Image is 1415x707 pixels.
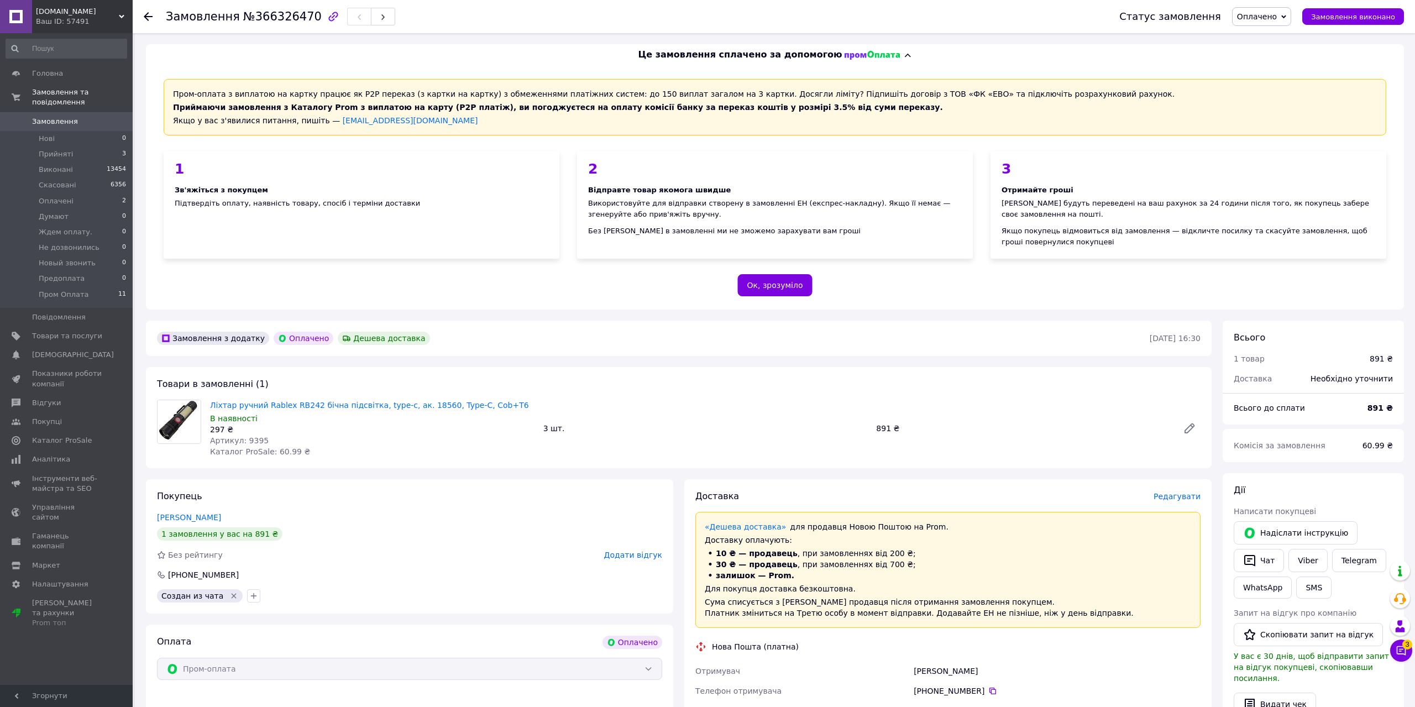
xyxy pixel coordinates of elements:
[210,414,258,423] span: В наявності
[716,571,794,580] span: залишок — Prom.
[1234,485,1245,495] span: Дії
[1154,492,1201,501] span: Редагувати
[695,687,782,695] span: Телефон отримувача
[32,69,63,78] span: Головна
[32,369,102,389] span: Показники роботи компанії
[1234,507,1316,516] span: Написати покупцеві
[705,521,1191,532] div: для продавця Новою Поштою на Prom.
[1234,623,1383,646] button: Скопіювати запит на відгук
[1234,609,1356,617] span: Запит на відгук про компанію
[872,421,1174,436] div: 891 ₴
[122,196,126,206] span: 2
[705,583,1191,594] div: Для покупця доставка безкоштовна.
[39,227,92,237] span: Ждем оплату.
[32,454,70,464] span: Аналітика
[39,243,99,253] span: Не дозвонились
[161,591,223,600] span: Создан из чата
[111,180,126,190] span: 6356
[1332,549,1386,572] a: Telegram
[107,165,126,175] span: 13454
[1234,374,1272,383] span: Доставка
[1234,332,1265,343] span: Всього
[144,11,153,22] div: Повернутися назад
[604,551,662,559] span: Додати відгук
[911,661,1203,681] div: [PERSON_NAME]
[1234,521,1358,544] button: Надіслати інструкцію
[32,331,102,341] span: Товари та послуги
[122,227,126,237] span: 0
[32,436,92,446] span: Каталог ProSale
[1234,652,1389,683] span: У вас є 30 днів, щоб відправити запит на відгук покупцеві, скопіювавши посилання.
[1304,366,1400,391] div: Необхідно уточнити
[588,186,731,194] span: Відправте товар якомога швидше
[175,162,548,176] div: 1
[1296,577,1332,599] button: SMS
[1119,11,1221,22] div: Статус замовлення
[1311,13,1395,21] span: Замовлення виконано
[1390,640,1412,662] button: Чат з покупцем3
[1178,417,1201,439] a: Редагувати
[173,115,1377,126] div: Якщо у вас з'явилися питання, пишіть —
[716,549,798,558] span: 10 ₴ — продавець
[32,531,102,551] span: Гаманець компанії
[158,400,201,443] img: Ліхтар ручний Rablex RB242 бічна підсвітка, type-c, ак. 18560, Type-C, Cob+T6
[1234,577,1292,599] a: WhatsApp
[32,117,78,127] span: Замовлення
[164,79,1386,135] div: Пром-оплата з виплатою на картку працює як P2P переказ (з картки на картку) з обмеженнями платіжн...
[39,149,73,159] span: Прийняті
[1237,12,1277,21] span: Оплачено
[122,134,126,144] span: 0
[122,243,126,253] span: 0
[1234,404,1305,412] span: Всього до сплати
[914,685,1201,696] div: [PHONE_NUMBER]
[118,290,126,300] span: 11
[167,569,240,580] div: [PHONE_NUMBER]
[210,447,310,456] span: Каталог ProSale: 60.99 ₴
[588,198,962,220] div: Використовуйте для відправки створену в замовленні ЕН (експрес-накладну). Якщо її немає — згенеру...
[638,49,842,61] span: Це замовлення сплачено за допомогою
[157,332,269,345] div: Замовлення з додатку
[1002,186,1073,194] span: Отримайте гроші
[210,436,269,445] span: Артикул: 9395
[36,17,133,27] div: Ваш ID: 57491
[173,103,943,112] span: Приймаючи замовлення з Каталогу Prom з виплатою на карту (Р2Р платіж), ви погоджуєтеся на оплату ...
[229,591,238,600] svg: Видалити мітку
[32,474,102,494] span: Інструменти веб-майстра та SEO
[32,502,102,522] span: Управління сайтом
[705,596,1191,619] div: Сума списується з [PERSON_NAME] продавця після отримання замовлення покупцем. Платник зміниться н...
[157,379,269,389] span: Товари в замовленні (1)
[39,212,69,222] span: Думают
[36,7,119,17] span: ToysKiev.com.ua
[705,559,1191,570] li: , при замовленнях від 700 ₴;
[32,618,102,628] div: Prom топ
[539,421,872,436] div: 3 шт.
[274,332,333,345] div: Оплачено
[122,274,126,284] span: 0
[695,491,739,501] span: Доставка
[695,667,740,675] span: Отримувач
[122,258,126,268] span: 0
[1234,549,1284,572] button: Чат
[243,10,322,23] span: №366326470
[157,513,221,522] a: [PERSON_NAME]
[738,274,813,296] button: Ок, зрозуміло
[709,641,801,652] div: Нова Пошта (платна)
[1150,334,1201,343] time: [DATE] 16:30
[157,491,202,501] span: Покупець
[210,401,529,410] a: Ліхтар ручний Rablex RB242 бічна підсвітка, type-c, ак. 18560, Type-C, Cob+T6
[122,149,126,159] span: 3
[705,535,1191,546] div: Доставку оплачують:
[1367,404,1393,412] b: 891 ₴
[1402,640,1412,650] span: 3
[1370,353,1393,364] div: 891 ₴
[705,548,1191,559] li: , при замовленнях від 200 ₴;
[1002,198,1375,220] div: [PERSON_NAME] будуть переведені на ваш рахунок за 24 години після того, як покупець забере своє з...
[705,522,786,531] a: «Дешева доставка»
[1002,162,1375,176] div: 3
[716,560,798,569] span: 30 ₴ — продавець
[32,87,133,107] span: Замовлення та повідомлення
[32,598,102,629] span: [PERSON_NAME] та рахунки
[39,180,76,190] span: Скасовані
[1302,8,1404,25] button: Замовлення виконано
[588,162,962,176] div: 2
